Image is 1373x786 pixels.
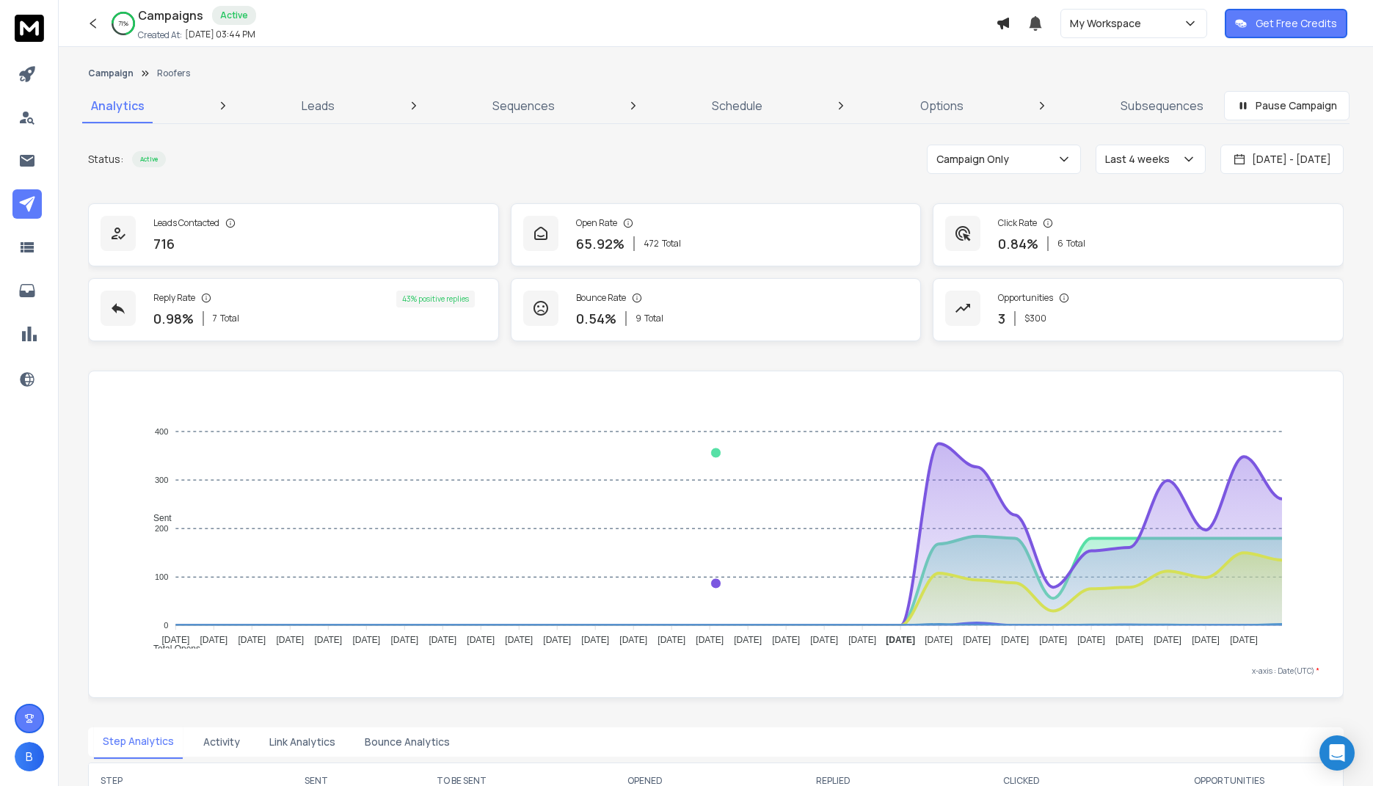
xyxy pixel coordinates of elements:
a: Schedule [703,88,771,123]
button: Link Analytics [261,726,344,758]
p: 0.98 % [153,308,194,329]
tspan: [DATE] [1192,636,1220,646]
p: Analytics [91,97,145,114]
p: 71 % [118,19,128,28]
p: Sequences [492,97,555,114]
tspan: [DATE] [696,636,724,646]
tspan: [DATE] [1039,636,1067,646]
p: [DATE] 03:44 PM [185,29,255,40]
tspan: [DATE] [543,636,571,646]
div: Open Intercom Messenger [1319,735,1355,771]
p: Created At: [138,29,182,41]
tspan: [DATE] [848,636,876,646]
p: Get Free Credits [1256,16,1337,31]
tspan: [DATE] [1230,636,1258,646]
span: Total [220,313,239,324]
button: B [15,742,44,771]
button: Get Free Credits [1225,9,1347,38]
p: 0.54 % [576,308,616,329]
a: Leads Contacted716 [88,203,499,266]
tspan: [DATE] [314,636,342,646]
p: Opportunities [998,292,1053,304]
a: Sequences [484,88,564,123]
button: Step Analytics [94,725,183,759]
p: Schedule [712,97,762,114]
tspan: [DATE] [429,636,456,646]
tspan: 0 [164,621,168,630]
button: [DATE] - [DATE] [1220,145,1344,174]
a: Bounce Rate0.54%9Total [511,278,922,341]
tspan: [DATE] [1077,636,1105,646]
tspan: [DATE] [734,636,762,646]
p: My Workspace [1070,16,1147,31]
h1: Campaigns [138,7,203,24]
p: Campaign Only [936,152,1015,167]
tspan: [DATE] [658,636,685,646]
tspan: [DATE] [161,636,189,646]
a: Reply Rate0.98%7Total43% positive replies [88,278,499,341]
tspan: 100 [155,572,168,581]
span: 9 [635,313,641,324]
tspan: [DATE] [276,636,304,646]
div: 43 % positive replies [396,291,475,308]
p: Reply Rate [153,292,195,304]
p: Roofers [157,68,190,79]
tspan: [DATE] [505,636,533,646]
tspan: [DATE] [390,636,418,646]
span: Total [662,238,681,250]
tspan: [DATE] [238,636,266,646]
tspan: [DATE] [810,636,838,646]
a: Subsequences [1112,88,1212,123]
p: 716 [153,233,175,254]
p: Leads [302,97,335,114]
tspan: 400 [155,427,168,436]
a: Leads [293,88,343,123]
a: Analytics [82,88,153,123]
a: Options [911,88,972,123]
tspan: [DATE] [886,636,915,646]
p: Leads Contacted [153,217,219,229]
button: Pause Campaign [1224,91,1350,120]
p: 0.84 % [998,233,1038,254]
span: Total Opens [142,644,200,654]
p: x-axis : Date(UTC) [112,666,1319,677]
tspan: 300 [155,476,168,484]
a: Click Rate0.84%6Total [933,203,1344,266]
a: Open Rate65.92%472Total [511,203,922,266]
span: Total [644,313,663,324]
tspan: [DATE] [925,636,953,646]
tspan: [DATE] [963,636,991,646]
p: Bounce Rate [576,292,626,304]
span: 6 [1057,238,1063,250]
div: Active [212,6,256,25]
tspan: [DATE] [352,636,380,646]
tspan: [DATE] [467,636,495,646]
span: 7 [213,313,217,324]
tspan: [DATE] [1001,636,1029,646]
p: 65.92 % [576,233,624,254]
tspan: [DATE] [581,636,609,646]
span: Total [1066,238,1085,250]
p: 3 [998,308,1005,329]
p: Subsequences [1121,97,1203,114]
button: Campaign [88,68,134,79]
p: $ 300 [1024,313,1046,324]
p: Open Rate [576,217,617,229]
tspan: 200 [155,524,168,533]
tspan: [DATE] [200,636,227,646]
button: Activity [194,726,249,758]
tspan: [DATE] [1115,636,1143,646]
button: Bounce Analytics [356,726,459,758]
span: 472 [644,238,659,250]
p: Status: [88,152,123,167]
p: Options [920,97,964,114]
span: Sent [142,513,172,523]
div: Active [132,151,166,167]
tspan: [DATE] [772,636,800,646]
tspan: [DATE] [1154,636,1181,646]
p: Last 4 weeks [1105,152,1176,167]
p: Click Rate [998,217,1037,229]
a: Opportunities3$300 [933,278,1344,341]
tspan: [DATE] [619,636,647,646]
